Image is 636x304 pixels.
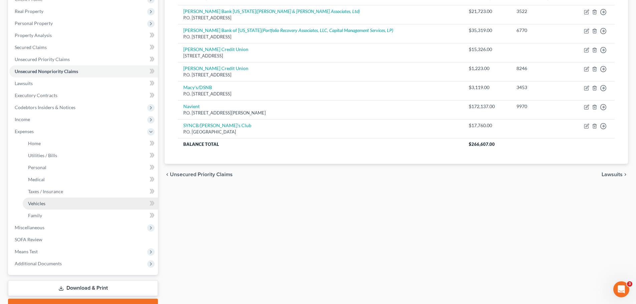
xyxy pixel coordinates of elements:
[469,141,495,147] span: $266,607.00
[613,281,629,297] iframe: Intercom live chat
[23,149,158,162] a: Utilities / Bills
[9,41,158,53] a: Secured Claims
[9,29,158,41] a: Property Analysis
[15,20,53,26] span: Personal Property
[261,27,393,33] i: (Portfolio Recovery Associates, LLC, Capital Management Services, LP)
[23,162,158,174] a: Personal
[23,186,158,198] a: Taxes / Insurance
[183,65,248,71] a: [PERSON_NAME] Credit Union
[15,68,78,74] span: Unsecured Nonpriority Claims
[15,261,62,266] span: Additional Documents
[15,225,44,230] span: Miscellaneous
[183,72,458,78] div: P.O. [STREET_ADDRESS]
[23,137,158,149] a: Home
[165,172,170,177] i: chevron_left
[516,65,563,72] div: 8246
[183,122,251,128] a: SYNCB/[PERSON_NAME]'s Club
[15,249,38,254] span: Means Test
[183,110,458,116] div: P.O. [STREET_ADDRESS][PERSON_NAME]
[602,172,623,177] span: Lawsuits
[183,91,458,97] div: P.O. [STREET_ADDRESS]
[28,140,41,146] span: Home
[15,80,33,86] span: Lawsuits
[183,103,200,109] a: Navient
[28,189,63,194] span: Taxes / Insurance
[23,174,158,186] a: Medical
[183,46,248,52] a: [PERSON_NAME] Credit Union
[28,177,45,182] span: Medical
[627,281,632,287] span: 3
[15,116,30,122] span: Income
[623,172,628,177] i: chevron_right
[516,84,563,91] div: 3453
[469,65,505,72] div: $1,223.00
[28,153,57,158] span: Utilities / Bills
[183,84,212,90] a: Macy's/DSNB
[469,46,505,53] div: $15,326.00
[28,213,42,218] span: Family
[23,198,158,210] a: Vehicles
[516,27,563,34] div: 6770
[28,201,45,206] span: Vehicles
[183,15,458,21] div: P.O. [STREET_ADDRESS]
[469,103,505,110] div: $172,137.00
[28,165,46,170] span: Personal
[602,172,628,177] button: Lawsuits chevron_right
[469,84,505,91] div: $3,119.00
[8,280,158,296] a: Download & Print
[516,8,563,15] div: 3522
[15,128,34,134] span: Expenses
[183,53,458,59] div: [STREET_ADDRESS]
[469,8,505,15] div: $21,723.00
[178,138,463,150] th: Balance Total
[469,27,505,34] div: $35,319.00
[15,8,43,14] span: Real Property
[23,210,158,222] a: Family
[256,8,360,14] i: ([PERSON_NAME] & [PERSON_NAME] Associates, Ltd)
[516,103,563,110] div: 9970
[9,65,158,77] a: Unsecured Nonpriority Claims
[9,234,158,246] a: SOFA Review
[15,44,47,50] span: Secured Claims
[183,27,393,33] a: [PERSON_NAME] Bank of [US_STATE](Portfolio Recovery Associates, LLC, Capital Management Services,...
[183,129,458,135] div: P.O. [GEOGRAPHIC_DATA]
[15,237,42,242] span: SOFA Review
[183,34,458,40] div: P.O. [STREET_ADDRESS]
[9,89,158,101] a: Executory Contracts
[15,56,70,62] span: Unsecured Priority Claims
[9,53,158,65] a: Unsecured Priority Claims
[9,77,158,89] a: Lawsuits
[15,32,52,38] span: Property Analysis
[15,104,75,110] span: Codebtors Insiders & Notices
[15,92,57,98] span: Executory Contracts
[170,172,233,177] span: Unsecured Priority Claims
[469,122,505,129] div: $17,760.00
[183,8,360,14] a: [PERSON_NAME] Bank [US_STATE]([PERSON_NAME] & [PERSON_NAME] Associates, Ltd)
[165,172,233,177] button: chevron_left Unsecured Priority Claims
